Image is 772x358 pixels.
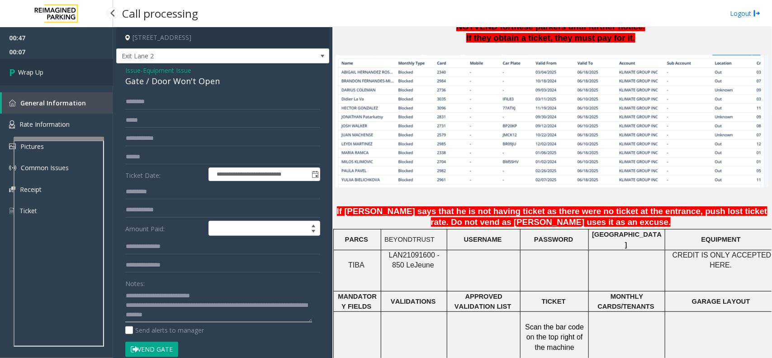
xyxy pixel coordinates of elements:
[307,221,320,229] span: Increase value
[592,231,662,248] span: [GEOGRAPHIC_DATA]
[117,49,286,63] span: Exit Lane 2
[466,33,635,43] span: If they obtain a ticket, they must pay for it.
[338,293,377,310] span: MANDATORY FIELDS
[542,298,566,305] span: TICKET
[125,75,320,87] div: Gate / Door Won't Open
[598,293,654,310] span: MONTHLY CARDS/TENANTS
[345,236,368,243] span: PARCS
[384,236,435,243] span: BEYONDTRUST
[20,99,86,107] span: General Information
[141,66,191,75] span: -
[123,167,206,181] label: Ticket Date:
[673,251,772,269] span: CREDIT IS ONLY ACCEPTED HERE.
[9,120,15,129] img: 'icon'
[692,298,750,305] span: GARAGE LAYOUT
[118,2,203,24] h3: Call processing
[414,261,434,269] span: Jeune
[391,298,436,305] span: VALIDATIONS
[2,92,113,114] a: General Information
[143,66,191,75] span: Equipment Issue
[9,186,15,192] img: 'icon'
[389,251,440,269] span: LAN21091600 - 850 Le
[9,143,16,149] img: 'icon'
[125,66,141,75] span: Issue
[9,207,15,215] img: 'icon'
[730,9,761,18] a: Logout
[18,67,43,77] span: Wrap Up
[348,261,365,269] span: TIBA
[125,325,204,335] label: Send alerts to manager
[337,206,767,227] span: If [PERSON_NAME] says that he is not having ticket as there were no ticket at the entrance, push ...
[125,276,145,288] label: Notes:
[534,236,573,243] span: PASSWORD
[116,27,329,48] h4: [STREET_ADDRESS]
[9,100,16,106] img: 'icon'
[336,55,768,187] img: c2ca93138f6b484f8c859405df5a3603.jpg
[123,221,206,236] label: Amount Paid:
[19,120,70,129] span: Rate Information
[9,164,16,172] img: 'icon'
[464,236,502,243] span: USERNAME
[455,293,511,310] span: APPROVED VALIDATION LIST
[525,323,584,351] span: Scan the bar code on the top right of the machine
[307,229,320,236] span: Decrease value
[753,9,761,18] img: logout
[310,168,320,181] span: Toggle popup
[701,236,741,243] span: EQUIPMENT
[125,342,178,357] button: Vend Gate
